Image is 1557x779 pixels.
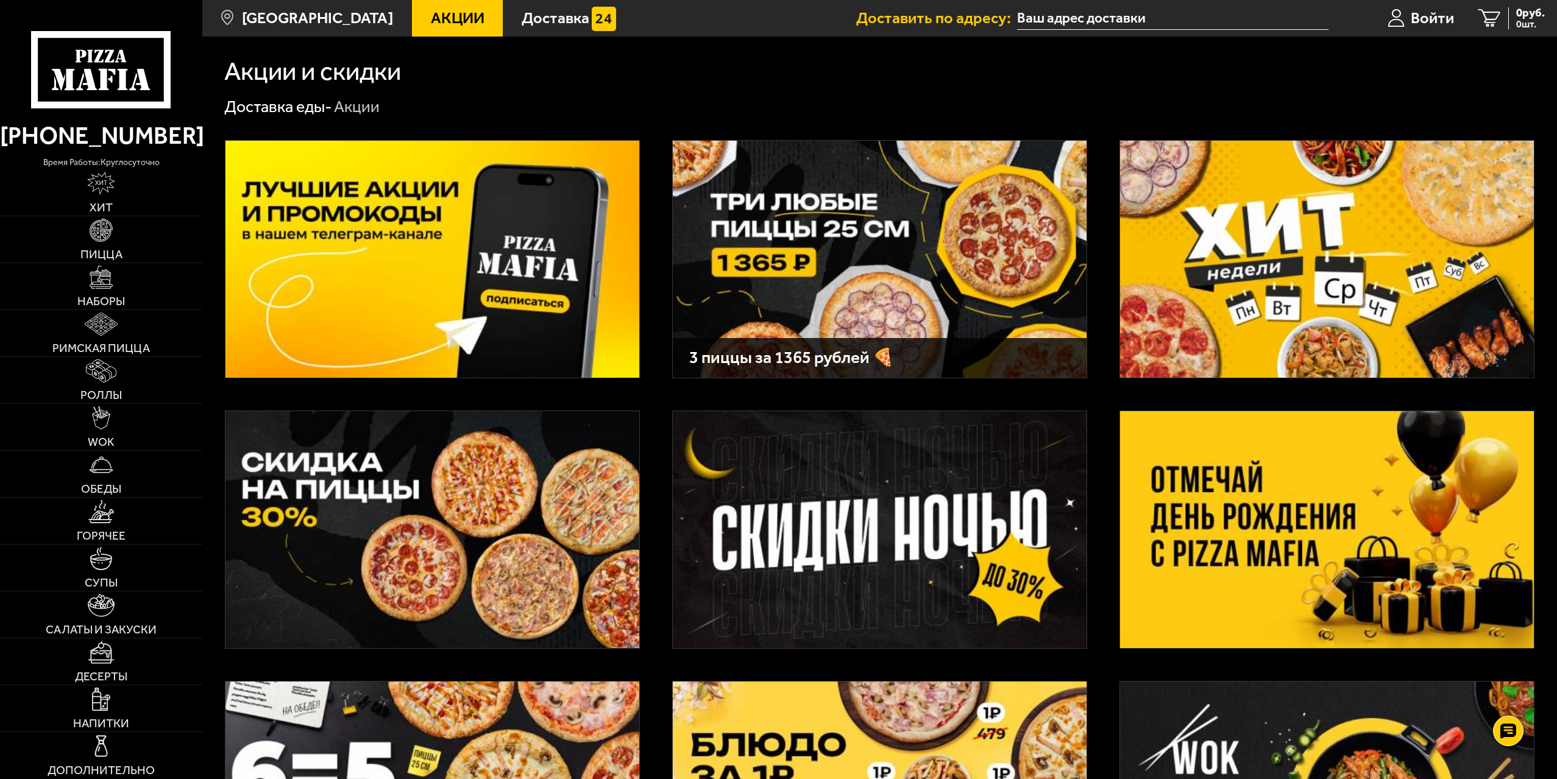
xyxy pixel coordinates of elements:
[85,577,118,588] span: Супы
[592,7,616,31] img: 15daf4d41897b9f0e9f617042186c801.svg
[224,97,332,116] a: Доставка еды-
[1017,7,1328,30] input: Ваш адрес доставки
[224,58,401,85] h1: Акции и скидки
[1516,19,1545,29] span: 0 шт.
[1411,10,1454,26] span: Войти
[88,436,115,448] span: WOK
[77,295,125,307] span: Наборы
[856,10,1017,26] span: Доставить по адресу:
[77,530,126,541] span: Горячее
[75,671,127,682] span: Десерты
[672,140,1087,378] a: 3 пиццы за 1365 рублей 🍕
[46,624,157,635] span: Салаты и закуски
[1516,7,1545,19] span: 0 руб.
[431,10,484,26] span: Акции
[80,389,122,401] span: Роллы
[73,717,129,729] span: Напитки
[81,483,121,495] span: Обеды
[80,249,122,260] span: Пицца
[522,10,589,26] span: Доставка
[48,764,155,776] span: Дополнительно
[52,342,150,354] span: Римская пицца
[90,202,113,213] span: Хит
[689,349,1070,366] h3: 3 пиццы за 1365 рублей 🍕
[242,10,393,26] span: [GEOGRAPHIC_DATA]
[334,96,380,118] div: Акции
